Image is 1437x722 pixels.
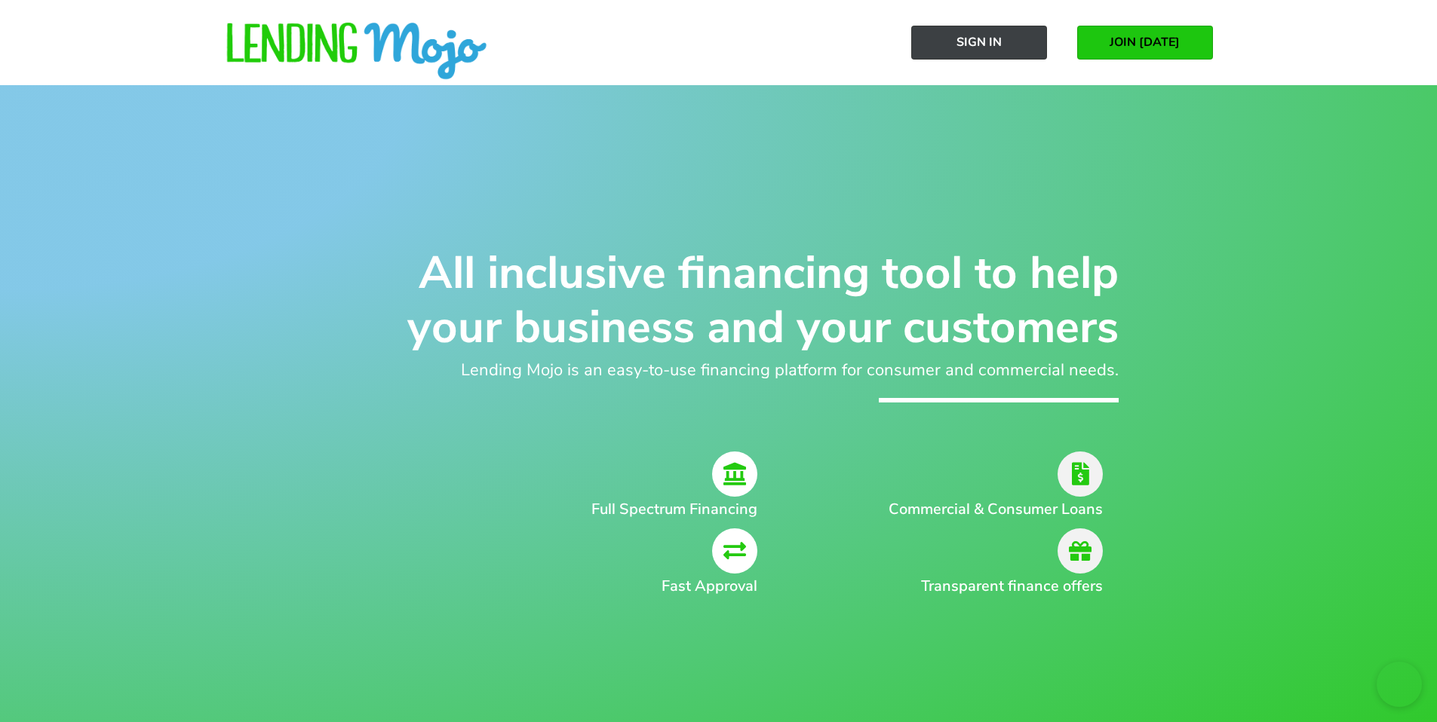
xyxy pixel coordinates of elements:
[319,246,1119,354] h1: All inclusive financing tool to help your business and your customers
[387,498,758,521] h2: Full Spectrum Financing
[956,35,1002,49] span: Sign In
[863,498,1103,521] h2: Commercial & Consumer Loans
[1077,26,1213,60] a: JOIN [DATE]
[1377,662,1422,707] iframe: chat widget
[1110,35,1180,49] span: JOIN [DATE]
[319,358,1119,383] h2: Lending Mojo is an easy-to-use financing platform for consumer and commercial needs.
[387,575,758,598] h2: Fast Approval
[225,23,489,81] img: lm-horizontal-logo
[863,575,1103,598] h2: Transparent finance offers
[911,26,1047,60] a: Sign In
